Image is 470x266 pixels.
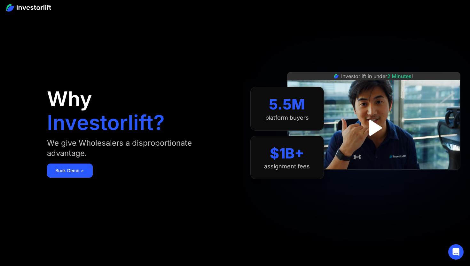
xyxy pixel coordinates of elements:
[47,138,215,158] div: We give Wholesalers a disproportionate advantage.
[265,114,309,121] div: platform buyers
[269,96,305,113] div: 5.5M
[326,173,422,181] iframe: Customer reviews powered by Trustpilot
[270,145,304,162] div: $1B+
[448,244,464,260] div: Open Intercom Messenger
[47,112,165,133] h1: Investorlift?
[47,164,93,178] a: Book Demo ➢
[359,114,388,142] a: open lightbox
[387,73,411,79] span: 2 Minutes
[47,89,92,109] h1: Why
[264,163,310,170] div: assignment fees
[341,72,413,80] div: Investorlift in under !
